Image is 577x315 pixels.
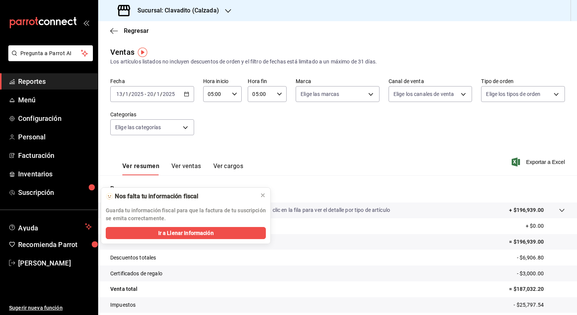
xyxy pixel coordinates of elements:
p: - $6,906.80 [517,254,565,262]
button: open_drawer_menu [83,20,89,26]
div: Los artículos listados no incluyen descuentos de orden y el filtro de fechas está limitado a un m... [110,58,565,66]
p: Resumen [110,184,565,193]
h3: Sucursal: Clavadito (Calzada) [131,6,219,15]
span: Elige los canales de venta [393,90,454,98]
p: Impuestos [110,301,136,309]
span: Elige las marcas [301,90,339,98]
button: Exportar a Excel [513,157,565,167]
label: Hora fin [248,79,287,84]
span: Suscripción [18,187,92,198]
input: -- [116,91,123,97]
span: Reportes [18,76,92,86]
button: Ver cargos [213,162,244,175]
label: Categorías [110,112,194,117]
span: Recomienda Parrot [18,239,92,250]
a: Pregunta a Parrot AI [5,55,93,63]
span: Ir a Llenar Información [158,229,214,237]
input: ---- [162,91,175,97]
p: + $196,939.00 [509,206,544,214]
p: = $187,032.20 [509,285,565,293]
label: Hora inicio [203,79,242,84]
input: -- [156,91,160,97]
span: Configuración [18,113,92,124]
span: Elige los tipos de orden [486,90,540,98]
p: - $3,000.00 [517,270,565,278]
button: Ver resumen [122,162,159,175]
span: / [129,91,131,97]
input: ---- [131,91,144,97]
div: navigation tabs [122,162,243,175]
span: Inventarios [18,169,92,179]
span: Regresar [124,27,149,34]
span: Elige las categorías [115,124,161,131]
span: / [123,91,125,97]
p: - $25,797.54 [514,301,565,309]
button: Ver ventas [171,162,201,175]
span: Ayuda [18,222,82,231]
p: Venta total [110,285,137,293]
span: Facturación [18,150,92,161]
div: 🫥 Nos falta tu información fiscal [106,192,254,201]
p: + $0.00 [526,222,565,230]
p: Guarda tu información fiscal para que la factura de tu suscripción se emita correctamente. [106,207,266,222]
span: / [154,91,156,97]
button: Pregunta a Parrot AI [8,45,93,61]
img: Tooltip marker [138,48,147,57]
span: [PERSON_NAME] [18,258,92,268]
span: Personal [18,132,92,142]
label: Canal de venta [389,79,472,84]
label: Marca [296,79,380,84]
input: -- [147,91,154,97]
p: Certificados de regalo [110,270,162,278]
button: Regresar [110,27,149,34]
label: Tipo de orden [481,79,565,84]
span: / [160,91,162,97]
input: -- [125,91,129,97]
span: Sugerir nueva función [9,304,92,312]
span: Menú [18,95,92,105]
div: Ventas [110,46,134,58]
span: - [145,91,146,97]
span: Pregunta a Parrot AI [20,49,81,57]
p: = $196,939.00 [509,238,565,246]
p: Da clic en la fila para ver el detalle por tipo de artículo [265,206,390,214]
label: Fecha [110,79,194,84]
p: Descuentos totales [110,254,156,262]
button: Ir a Llenar Información [106,227,266,239]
